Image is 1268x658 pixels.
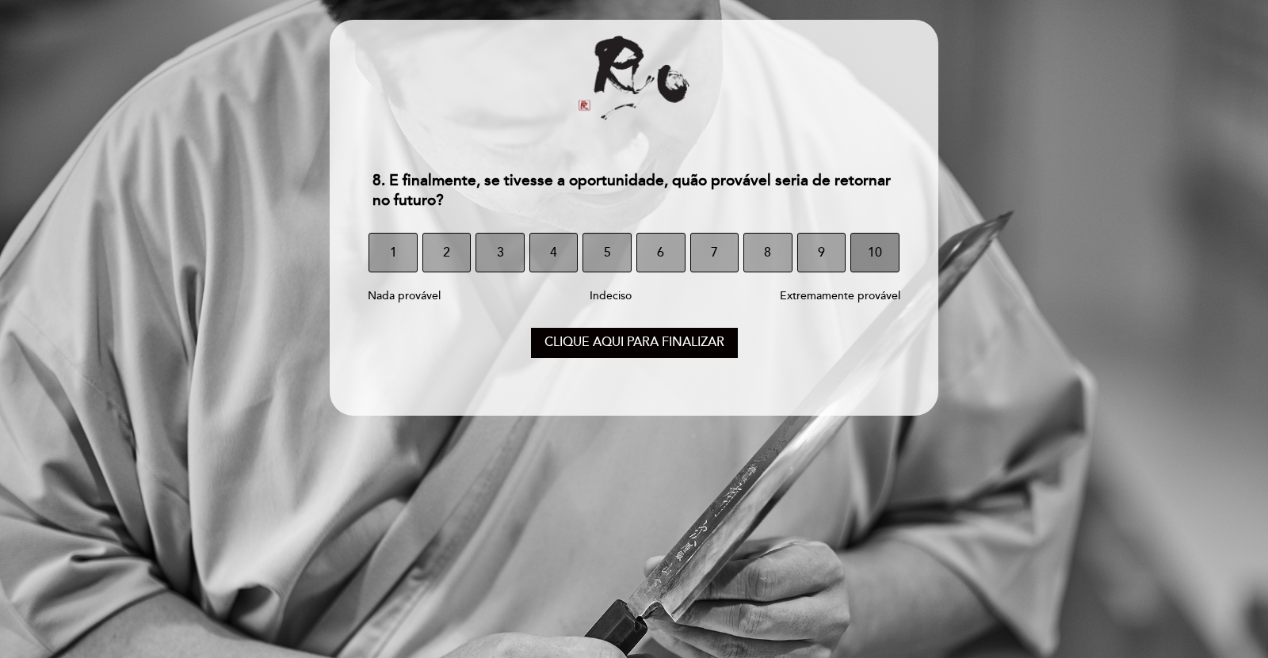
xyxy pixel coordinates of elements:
button: 8 [743,233,792,272]
span: Extremamente provável [780,289,900,302]
span: 1 [390,230,397,275]
span: 8 [764,230,771,275]
span: 5 [604,230,611,275]
button: 6 [636,233,686,272]
button: 9 [797,233,846,272]
span: 2 [443,230,450,275]
button: 7 [690,233,739,272]
button: 3 [475,233,525,272]
button: Clique aqui para finalizar [531,328,738,358]
span: 9 [818,230,825,275]
span: 7 [711,230,718,275]
span: 4 [550,230,557,275]
button: 10 [850,233,899,272]
button: 5 [582,233,632,272]
span: 3 [497,230,504,275]
div: 8. E finalmente, se tivesse a oportunidade, quão provável seria de retornar no futuro? [360,162,907,220]
span: 10 [868,230,882,275]
span: Nada provável [368,289,441,302]
img: header_1715978605.png [579,36,689,120]
button: 2 [422,233,472,272]
span: Indeciso [590,289,632,302]
span: 6 [657,230,664,275]
button: 4 [529,233,579,272]
button: 1 [369,233,418,272]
